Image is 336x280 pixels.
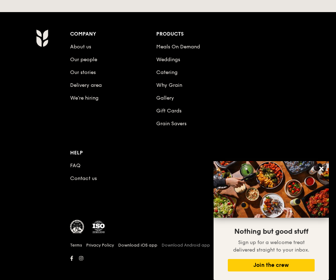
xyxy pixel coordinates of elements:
div: Products [156,29,316,39]
a: Weddings [156,57,180,63]
a: Why Grain [156,82,182,88]
a: Privacy Policy [86,242,114,248]
a: Download Android app [162,242,210,248]
span: Sign up for a welcome treat delivered straight to your inbox. [233,239,309,253]
a: Gift Cards [156,108,182,114]
a: We’re hiring [70,95,99,101]
a: About us [70,44,91,50]
span: Nothing but good stuff [234,227,308,236]
div: Help [70,148,156,158]
a: Delivery area [70,82,102,88]
a: Download iOS app [118,242,157,248]
a: Catering [156,69,178,75]
img: MUIS Halal Certified [70,220,84,234]
h6: Revision [17,263,319,269]
a: Meals On Demand [156,44,200,50]
button: Join the crew [228,259,315,271]
a: Our stories [70,69,96,75]
div: Company [70,29,156,39]
img: Grain [36,29,48,47]
img: ISO Certified [91,220,106,234]
a: FAQ [70,163,80,169]
a: Terms [70,242,82,248]
button: Close [316,163,327,174]
a: Grain Savers [156,121,187,127]
a: Contact us [70,175,97,181]
a: Our people [70,57,97,63]
a: Gallery [156,95,174,101]
img: DSC07876-Edit02-Large.jpeg [214,161,329,218]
